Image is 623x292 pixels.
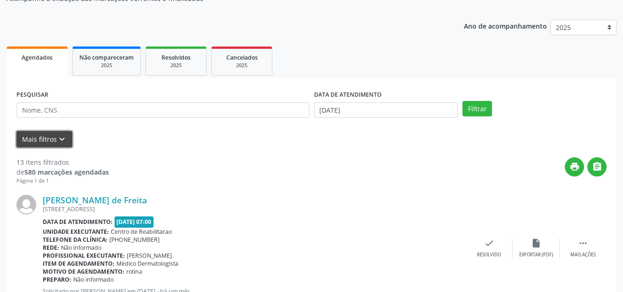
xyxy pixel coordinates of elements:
span: Médico Dermatologista [116,260,178,268]
b: Rede: [43,244,59,252]
span: Não compareceram [79,54,134,61]
div: 2025 [153,62,200,69]
i:  [578,238,588,248]
strong: 580 marcações agendadas [24,168,109,177]
div: de [16,167,109,177]
b: Profissional executante: [43,252,125,260]
div: [STREET_ADDRESS] [43,205,466,213]
div: Exportar (PDF) [519,252,553,258]
i: print [569,161,580,172]
p: Ano de acompanhamento [464,20,547,31]
div: 2025 [218,62,265,69]
button: Filtrar [462,101,492,117]
div: Mais ações [570,252,596,258]
i: keyboard_arrow_down [57,134,67,145]
label: DATA DE ATENDIMENTO [314,88,382,102]
i: insert_drive_file [531,238,541,248]
div: 2025 [79,62,134,69]
span: [DATE] 07:00 [115,216,154,227]
div: Página 1 de 1 [16,177,109,185]
span: Resolvidos [162,54,191,61]
i: check [484,238,494,248]
b: Motivo de agendamento: [43,268,124,276]
div: 13 itens filtrados [16,157,109,167]
b: Preparo: [43,276,71,284]
input: Selecione um intervalo [314,102,458,118]
div: Resolvido [477,252,501,258]
button:  [587,157,607,177]
button: print [565,157,584,177]
span: Cancelados [226,54,258,61]
span: Não informado [73,276,114,284]
input: Nome, CNS [16,102,309,118]
i:  [592,161,602,172]
b: Item de agendamento: [43,260,115,268]
span: [PERSON_NAME] [127,252,172,260]
span: Centro de Reabilitacao [111,228,172,236]
img: img [16,195,36,215]
b: Telefone da clínica: [43,236,108,244]
span: Agendados [22,54,53,61]
a: [PERSON_NAME] de Freita [43,195,147,205]
button: Mais filtroskeyboard_arrow_down [16,131,72,147]
b: Data de atendimento: [43,218,113,226]
b: Unidade executante: [43,228,109,236]
span: rotina [126,268,142,276]
span: [PHONE_NUMBER] [109,236,160,244]
label: PESQUISAR [16,88,48,102]
span: Não informado [61,244,101,252]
